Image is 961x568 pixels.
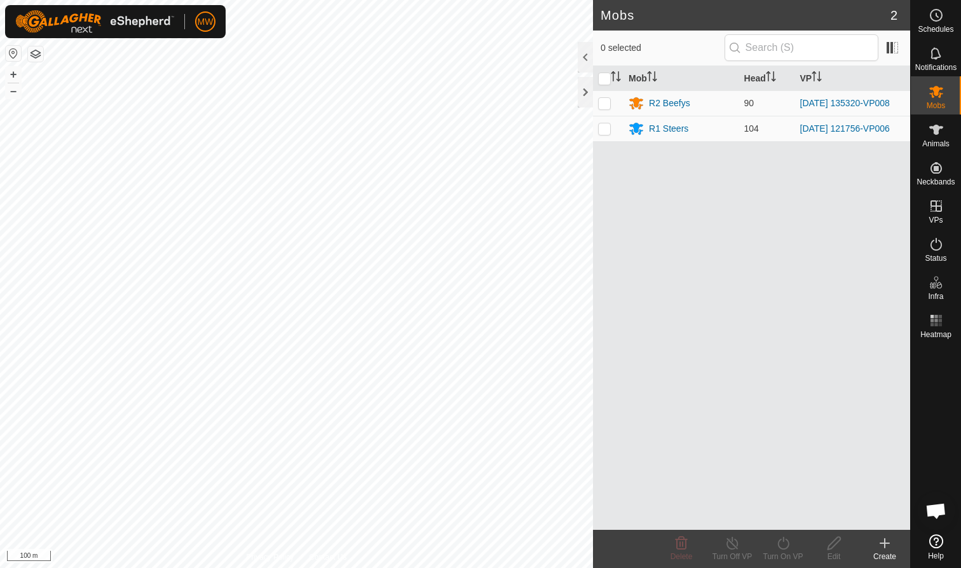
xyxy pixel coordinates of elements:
span: 0 selected [601,41,725,55]
th: VP [795,66,910,91]
span: Notifications [915,64,957,71]
div: R1 Steers [649,122,688,135]
a: [DATE] 135320-VP008 [800,98,890,108]
span: Schedules [918,25,953,33]
th: Head [739,66,795,91]
th: Mob [624,66,739,91]
p-sorticon: Activate to sort [647,73,657,83]
span: VPs [929,216,943,224]
a: Help [911,529,961,565]
span: Heatmap [920,331,951,338]
span: Status [925,254,946,262]
span: MW [198,15,214,29]
div: Create [859,551,910,562]
span: Delete [671,552,693,561]
span: Animals [922,140,950,148]
span: 104 [744,123,759,134]
span: Infra [928,293,943,300]
p-sorticon: Activate to sort [611,73,621,83]
a: [DATE] 121756-VP006 [800,123,890,134]
h2: Mobs [601,8,890,23]
span: Mobs [927,102,945,109]
div: Turn On VP [758,551,808,562]
span: 2 [890,6,897,25]
span: 90 [744,98,754,108]
a: Open chat [917,492,955,530]
p-sorticon: Activate to sort [812,73,822,83]
button: Map Layers [28,46,43,62]
span: Help [928,552,944,560]
button: – [6,83,21,99]
button: + [6,67,21,82]
a: Contact Us [309,551,346,563]
div: Turn Off VP [707,551,758,562]
a: Privacy Policy [246,551,294,563]
div: Edit [808,551,859,562]
p-sorticon: Activate to sort [766,73,776,83]
div: R2 Beefys [649,97,690,110]
input: Search (S) [725,34,878,61]
button: Reset Map [6,46,21,61]
span: Neckbands [917,178,955,186]
img: Gallagher Logo [15,10,174,33]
